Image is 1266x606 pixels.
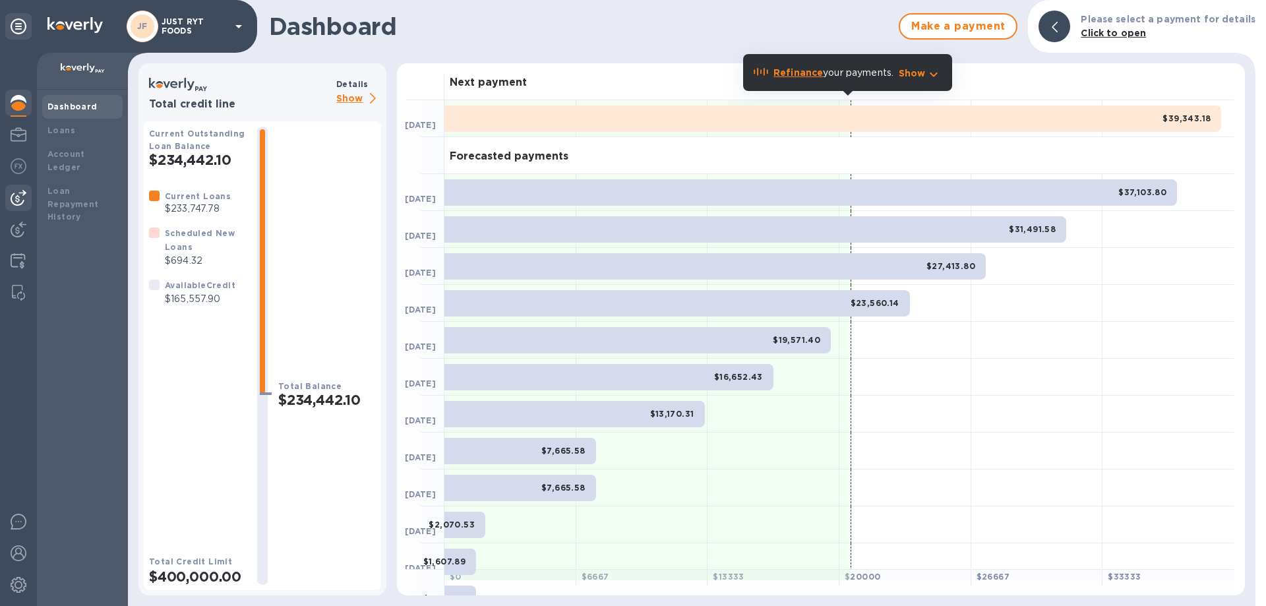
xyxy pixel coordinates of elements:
[450,76,527,89] h3: Next payment
[162,17,227,36] p: JUST RYT FOODS
[773,66,893,80] p: your payments.
[47,102,98,111] b: Dashboard
[149,568,247,585] h2: $400,000.00
[899,67,926,80] p: Show
[405,379,436,388] b: [DATE]
[851,298,899,308] b: $23,560.14
[149,152,247,168] h2: $234,442.10
[1081,14,1255,24] b: Please select a payment for details
[773,67,823,78] b: Refinance
[165,292,235,306] p: $165,557.90
[165,254,247,268] p: $694.32
[429,520,475,530] b: $2,070.53
[977,572,1010,582] b: $ 26667
[405,120,436,130] b: [DATE]
[405,526,436,536] b: [DATE]
[911,18,1006,34] span: Make a payment
[47,186,99,222] b: Loan Repayment History
[405,342,436,351] b: [DATE]
[149,98,331,111] h3: Total credit line
[1081,28,1146,38] b: Click to open
[165,228,235,252] b: Scheduled New Loans
[336,91,381,107] p: Show
[845,572,880,582] b: $ 20000
[405,231,436,241] b: [DATE]
[269,13,892,40] h1: Dashboard
[149,557,232,566] b: Total Credit Limit
[541,446,586,456] b: $7,665.58
[1118,187,1166,197] b: $37,103.80
[405,415,436,425] b: [DATE]
[773,335,820,345] b: $19,571.40
[47,125,75,135] b: Loans
[714,372,763,382] b: $16,652.43
[899,13,1017,40] button: Make a payment
[278,381,342,391] b: Total Balance
[405,268,436,278] b: [DATE]
[899,67,942,80] button: Show
[1009,224,1056,234] b: $31,491.58
[278,392,376,408] h2: $234,442.10
[336,79,369,89] b: Details
[11,253,26,269] img: Credit hub
[405,452,436,462] b: [DATE]
[1162,113,1211,123] b: $39,343.18
[423,557,466,566] b: $1,607.89
[165,280,235,290] b: Available Credit
[405,489,436,499] b: [DATE]
[423,593,466,603] b: $1,607.89
[1108,572,1141,582] b: $ 33333
[926,261,975,271] b: $27,413.80
[165,202,231,216] p: $233,747.78
[11,127,26,142] img: My Profile
[47,149,85,172] b: Account Ledger
[11,158,26,174] img: Foreign exchange
[47,17,103,33] img: Logo
[5,13,32,40] div: Unpin categories
[405,305,436,315] b: [DATE]
[137,21,148,31] b: JF
[405,563,436,573] b: [DATE]
[541,483,586,493] b: $7,665.58
[165,191,231,201] b: Current Loans
[450,150,568,163] h3: Forecasted payments
[149,129,245,151] b: Current Outstanding Loan Balance
[405,194,436,204] b: [DATE]
[650,409,694,419] b: $13,170.31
